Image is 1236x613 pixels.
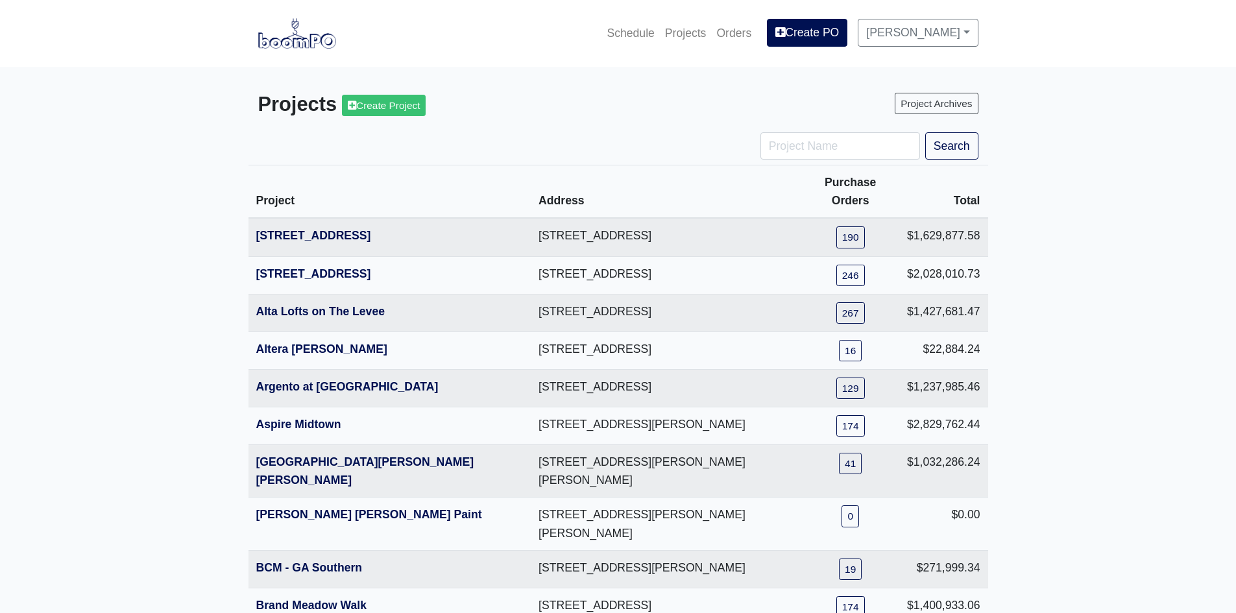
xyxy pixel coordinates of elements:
[767,19,847,46] a: Create PO
[801,165,899,219] th: Purchase Orders
[836,226,865,248] a: 190
[899,550,988,588] td: $271,999.34
[836,415,865,437] a: 174
[836,265,865,286] a: 246
[531,369,801,407] td: [STREET_ADDRESS]
[256,561,363,574] a: BCM - GA Southern
[531,498,801,550] td: [STREET_ADDRESS][PERSON_NAME][PERSON_NAME]
[839,559,862,580] a: 19
[925,132,978,160] button: Search
[342,95,426,116] a: Create Project
[899,218,988,256] td: $1,629,877.58
[899,165,988,219] th: Total
[531,218,801,256] td: [STREET_ADDRESS]
[839,340,862,361] a: 16
[531,256,801,294] td: [STREET_ADDRESS]
[256,343,387,355] a: Altera [PERSON_NAME]
[256,599,367,612] a: Brand Meadow Walk
[836,302,865,324] a: 267
[899,498,988,550] td: $0.00
[899,331,988,369] td: $22,884.24
[836,378,865,399] a: 129
[760,132,920,160] input: Project Name
[531,445,801,498] td: [STREET_ADDRESS][PERSON_NAME][PERSON_NAME]
[899,445,988,498] td: $1,032,286.24
[256,229,371,242] a: [STREET_ADDRESS]
[531,294,801,331] td: [STREET_ADDRESS]
[258,93,609,117] h3: Projects
[899,294,988,331] td: $1,427,681.47
[531,407,801,445] td: [STREET_ADDRESS][PERSON_NAME]
[899,256,988,294] td: $2,028,010.73
[858,19,978,46] a: [PERSON_NAME]
[256,380,439,393] a: Argento at [GEOGRAPHIC_DATA]
[842,505,859,527] a: 0
[899,407,988,445] td: $2,829,762.44
[531,550,801,588] td: [STREET_ADDRESS][PERSON_NAME]
[839,453,862,474] a: 41
[256,508,482,521] a: [PERSON_NAME] [PERSON_NAME] Paint
[256,455,474,487] a: [GEOGRAPHIC_DATA][PERSON_NAME][PERSON_NAME]
[531,331,801,369] td: [STREET_ADDRESS]
[660,19,712,47] a: Projects
[531,165,801,219] th: Address
[248,165,531,219] th: Project
[256,418,341,431] a: Aspire Midtown
[711,19,757,47] a: Orders
[256,267,371,280] a: [STREET_ADDRESS]
[258,18,336,48] img: boomPO
[601,19,659,47] a: Schedule
[895,93,978,114] a: Project Archives
[256,305,385,318] a: Alta Lofts on The Levee
[899,369,988,407] td: $1,237,985.46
